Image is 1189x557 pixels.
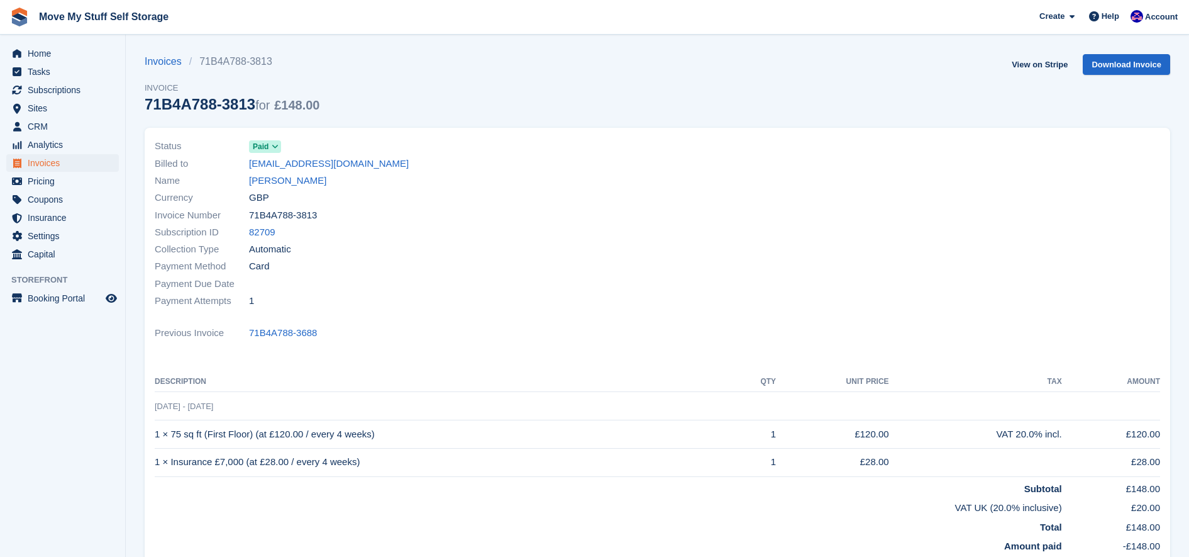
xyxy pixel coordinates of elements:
[1102,10,1119,23] span: Help
[104,291,119,306] a: Preview store
[889,427,1062,442] div: VAT 20.0% incl.
[6,191,119,208] a: menu
[155,139,249,154] span: Status
[145,82,319,94] span: Invoice
[6,227,119,245] a: menu
[255,98,270,112] span: for
[11,274,125,286] span: Storefront
[10,8,29,26] img: stora-icon-8386f47178a22dfd0bd8f6a31ec36ba5ce8667c1dd55bd0f319d3a0aa187defe.svg
[155,402,213,411] span: [DATE] - [DATE]
[28,118,103,135] span: CRM
[155,174,249,188] span: Name
[1145,11,1178,23] span: Account
[28,45,103,62] span: Home
[155,225,249,240] span: Subscription ID
[155,326,249,340] span: Previous Invoice
[776,420,889,449] td: £120.00
[253,141,268,152] span: Paid
[145,54,189,69] a: Invoices
[1131,10,1143,23] img: Jade Whetnall
[1062,476,1160,496] td: £148.00
[155,294,249,308] span: Payment Attempts
[28,81,103,99] span: Subscriptions
[155,496,1062,515] td: VAT UK (20.0% inclusive)
[249,174,326,188] a: [PERSON_NAME]
[155,372,735,392] th: Description
[249,157,409,171] a: [EMAIL_ADDRESS][DOMAIN_NAME]
[28,63,103,81] span: Tasks
[1062,496,1160,515] td: £20.00
[6,172,119,190] a: menu
[249,225,275,240] a: 82709
[6,154,119,172] a: menu
[145,96,319,113] div: 71B4A788-3813
[1062,448,1160,476] td: £28.00
[1062,515,1160,535] td: £148.00
[28,191,103,208] span: Coupons
[735,372,776,392] th: QTY
[6,45,119,62] a: menu
[155,208,249,223] span: Invoice Number
[6,209,119,227] a: menu
[145,54,319,69] nav: breadcrumbs
[249,191,269,205] span: GBP
[28,154,103,172] span: Invoices
[249,259,270,274] span: Card
[1083,54,1170,75] a: Download Invoice
[155,191,249,205] span: Currency
[34,6,174,27] a: Move My Stuff Self Storage
[6,99,119,117] a: menu
[6,136,119,154] a: menu
[249,208,317,223] span: 71B4A788-3813
[6,81,119,99] a: menu
[155,277,249,291] span: Payment Due Date
[249,139,281,154] a: Paid
[155,420,735,449] td: 1 × 75 sq ft (First Floor) (at £120.00 / every 4 weeks)
[6,245,119,263] a: menu
[155,157,249,171] span: Billed to
[28,172,103,190] span: Pricing
[28,227,103,245] span: Settings
[1062,372,1160,392] th: Amount
[155,242,249,257] span: Collection Type
[735,448,776,476] td: 1
[1062,420,1160,449] td: £120.00
[1039,10,1065,23] span: Create
[6,63,119,81] a: menu
[249,326,317,340] a: 71B4A788-3688
[889,372,1062,392] th: Tax
[735,420,776,449] td: 1
[6,118,119,135] a: menu
[28,136,103,154] span: Analytics
[155,259,249,274] span: Payment Method
[6,290,119,307] a: menu
[1004,541,1062,551] strong: Amount paid
[28,99,103,117] span: Sites
[274,98,319,112] span: £148.00
[249,242,291,257] span: Automatic
[28,245,103,263] span: Capital
[1024,483,1062,494] strong: Subtotal
[28,209,103,227] span: Insurance
[1007,54,1073,75] a: View on Stripe
[28,290,103,307] span: Booking Portal
[1040,522,1062,532] strong: Total
[249,294,254,308] span: 1
[776,448,889,476] td: £28.00
[155,448,735,476] td: 1 × Insurance £7,000 (at £28.00 / every 4 weeks)
[776,372,889,392] th: Unit Price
